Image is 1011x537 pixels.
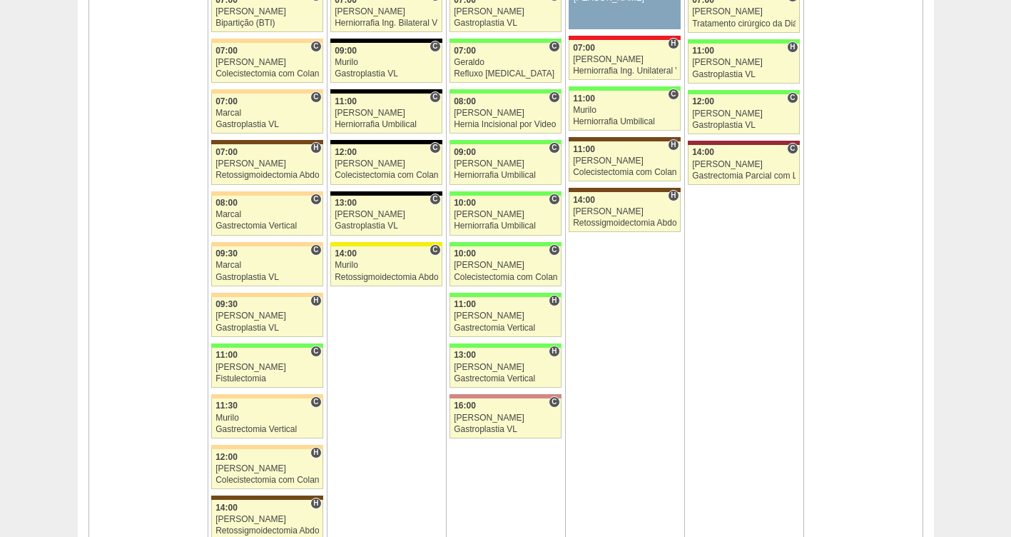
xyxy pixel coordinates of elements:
div: Colecistectomia com Colangiografia VL [335,171,438,180]
span: Consultório [549,396,559,408]
div: Key: Santa Joana [569,137,680,141]
div: Key: Bartira [211,293,322,297]
span: 11:00 [692,46,714,56]
span: Consultório [787,143,798,154]
div: Gastroplastia VL [692,121,796,130]
span: Consultório [430,244,440,256]
div: [PERSON_NAME] [335,210,438,219]
a: H 13:00 [PERSON_NAME] Gastrectomia Vertical [449,348,561,388]
div: Colecistectomia com Colangiografia VL [215,69,319,79]
span: Hospital [668,38,679,49]
div: [PERSON_NAME] [454,363,557,372]
div: [PERSON_NAME] [215,159,319,169]
div: Murilo [573,106,676,115]
span: 09:00 [335,46,357,56]
a: H 14:00 [PERSON_NAME] Retossigmoidectomia Abdominal VL [569,192,680,232]
div: Gastrectomia Vertical [454,374,557,383]
div: Key: Brasil [449,89,561,94]
div: Fistulectomia [215,374,319,383]
span: Consultório [430,41,440,52]
span: 11:00 [215,350,238,360]
div: Retossigmoidectomia Abdominal VL [573,219,676,228]
span: 13:00 [335,198,357,208]
div: Marcal [215,210,319,219]
div: Refluxo [MEDICAL_DATA] esofágico Robótico [454,69,557,79]
a: C 11:00 Murilo Herniorrafia Umbilical [569,91,680,131]
div: [PERSON_NAME] [215,363,319,372]
div: Key: Santa Joana [569,188,680,192]
div: [PERSON_NAME] [454,7,557,16]
span: 16:00 [454,401,476,411]
div: Gastrectomia Parcial com Linfadenectomia [692,171,796,181]
div: Gastroplastia VL [215,120,319,129]
span: Consultório [430,91,440,103]
div: [PERSON_NAME] [335,7,438,16]
div: Key: Santa Joana [211,496,322,500]
span: Hospital [549,295,559,306]
span: Consultório [310,396,321,408]
a: C 11:00 [PERSON_NAME] Fistulectomia [211,348,322,388]
div: Key: Assunção [569,36,680,40]
span: 07:00 [454,46,476,56]
span: Consultório [430,194,440,205]
div: Retossigmoidectomia Abdominal VL [335,273,438,282]
div: Marcal [215,109,319,118]
span: 14:00 [335,249,357,259]
div: Colecistectomia com Colangiografia VL [215,476,319,485]
div: Key: Brasil [569,86,680,91]
div: Key: Blanc [330,89,442,94]
a: C 08:00 [PERSON_NAME] Hernia Incisional por Video [449,94,561,134]
div: Key: Santa Joana [211,140,322,144]
span: Consultório [310,346,321,357]
span: 14:00 [215,503,238,513]
div: [PERSON_NAME] [454,261,557,270]
div: [PERSON_NAME] [215,464,319,473]
a: C 09:00 [PERSON_NAME] Herniorrafia Umbilical [449,144,561,184]
span: Hospital [310,498,321,509]
span: Consultório [549,41,559,52]
span: Consultório [310,91,321,103]
div: Gastrectomia Vertical [454,323,557,333]
div: Herniorrafia Ing. Unilateral VL [573,66,676,76]
a: C 09:30 Marcal Gastroplastia VL [211,246,322,286]
div: Key: Brasil [449,242,561,246]
span: Consultório [430,142,440,154]
a: H 09:30 [PERSON_NAME] Gastroplastia VL [211,297,322,337]
span: 13:00 [454,350,476,360]
a: H 12:00 [PERSON_NAME] Colecistectomia com Colangiografia VL [211,449,322,489]
a: C 16:00 [PERSON_NAME] Gastroplastia VL [449,398,561,438]
span: 14:00 [573,195,595,205]
span: 07:00 [215,147,238,157]
a: C 12:00 [PERSON_NAME] Gastroplastia VL [688,94,799,134]
div: Retossigmoidectomia Abdominal VL [215,171,319,180]
div: [PERSON_NAME] [454,413,557,423]
a: C 11:00 [PERSON_NAME] Herniorrafia Umbilical [330,94,442,134]
div: Key: Bartira [211,445,322,449]
div: [PERSON_NAME] [454,311,557,321]
div: Gastroplastia VL [335,221,438,231]
div: Gastrectomia Vertical [215,425,319,434]
div: Key: Bartira [211,191,322,196]
span: 10:00 [454,198,476,208]
a: H 11:00 [PERSON_NAME] Gastroplastia VL [688,44,799,84]
a: C 10:00 [PERSON_NAME] Colecistectomia com Colangiografia VL [449,246,561,286]
span: 07:00 [215,96,238,106]
div: Marcal [215,261,319,270]
a: H 07:00 [PERSON_NAME] Herniorrafia Ing. Unilateral VL [569,40,680,80]
div: Key: Bartira [211,242,322,246]
span: 11:00 [454,299,476,309]
a: C 08:00 Marcal Gastrectomia Vertical [211,196,322,236]
div: Murilo [335,58,438,67]
a: C 14:00 [PERSON_NAME] Gastrectomia Parcial com Linfadenectomia [688,145,799,185]
span: Hospital [549,346,559,357]
div: Key: Blanc [330,140,442,144]
div: Herniorrafia Umbilical [335,120,438,129]
div: Retossigmoidectomia Abdominal VL [215,526,319,536]
span: Hospital [310,447,321,458]
span: Consultório [310,41,321,52]
a: H 11:00 [PERSON_NAME] Colecistectomia com Colangiografia VL [569,141,680,181]
div: Herniorrafia Umbilical [454,221,557,231]
div: [PERSON_NAME] [692,58,796,67]
div: Key: Brasil [449,343,561,348]
span: Consultório [310,244,321,256]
